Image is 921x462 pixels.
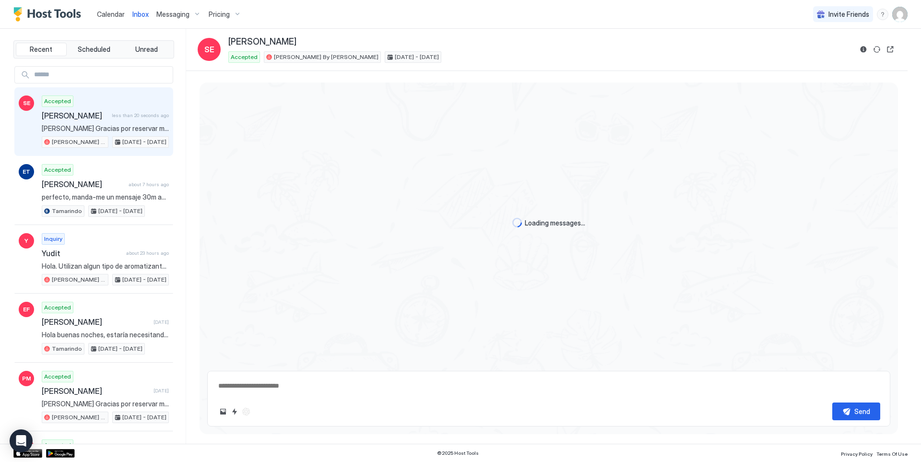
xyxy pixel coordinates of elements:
span: [PERSON_NAME] [42,179,125,189]
span: [PERSON_NAME] By [PERSON_NAME] [52,275,106,284]
span: Tamarindo [52,207,82,215]
span: [PERSON_NAME] Gracias por reservar mi apartamento, estoy encantada de teneros por aquí. Te estaré... [42,400,169,408]
span: [DATE] [153,388,169,394]
span: Yudit [42,249,122,258]
input: Input Field [30,67,173,83]
span: [PERSON_NAME] [42,386,150,396]
span: [PERSON_NAME] [42,111,108,120]
span: [DATE] - [DATE] [395,53,439,61]
span: SE [204,44,214,55]
a: Privacy Policy [841,448,873,458]
span: Pricing [209,10,230,19]
span: less than 20 seconds ago [112,112,169,118]
span: Terms Of Use [876,451,908,457]
span: Inquiry [44,235,62,243]
span: Accepted [44,166,71,174]
span: © 2025 Host Tools [437,450,479,456]
span: Privacy Policy [841,451,873,457]
div: Open Intercom Messenger [10,429,33,452]
span: [DATE] [153,319,169,325]
span: Hola. Utilizan algun tipo de aromatizantes u olores en el apartamento [42,262,169,271]
span: Accepted [44,441,71,450]
span: Scheduled [78,45,110,54]
button: Quick reply [229,406,240,417]
button: Reservation information [858,44,869,55]
span: [PERSON_NAME] By [PERSON_NAME] [274,53,378,61]
div: menu [877,9,888,20]
span: Recent [30,45,52,54]
span: ET [23,167,30,176]
button: Sync reservation [871,44,883,55]
span: Accepted [231,53,258,61]
span: Y [24,237,28,245]
span: [DATE] - [DATE] [122,413,166,422]
span: [DATE] - [DATE] [122,138,166,146]
span: [DATE] - [DATE] [122,275,166,284]
span: EF [23,305,30,314]
span: Accepted [44,97,71,106]
span: Unread [135,45,158,54]
a: Terms Of Use [876,448,908,458]
span: Accepted [44,372,71,381]
span: [PERSON_NAME] By [PERSON_NAME] [52,138,106,146]
button: Upload image [217,406,229,417]
span: SE [23,99,30,107]
span: about 23 hours ago [126,250,169,256]
span: Accepted [44,303,71,312]
span: Calendar [97,10,125,18]
a: Host Tools Logo [13,7,85,22]
span: Hola buenas noches, estaría necesitando alquilar por unos 13. Sería para dos señoras de 60 años q... [42,331,169,339]
a: Calendar [97,9,125,19]
button: Unread [121,43,172,56]
a: App Store [13,449,42,458]
button: Scheduled [69,43,119,56]
span: Loading messages... [525,219,585,227]
span: about 7 hours ago [129,181,169,188]
a: Google Play Store [46,449,75,458]
div: tab-group [13,40,174,59]
div: loading [512,218,522,227]
span: Tamarindo [52,344,82,353]
div: Send [854,406,870,416]
span: [PERSON_NAME] Gracias por reservar mi apartamento, estoy encantada de teneros por aquí. Te estaré... [42,124,169,133]
button: Send [832,403,880,420]
button: Open reservation [885,44,896,55]
span: Inbox [132,10,149,18]
div: User profile [892,7,908,22]
span: [PERSON_NAME] By [PERSON_NAME] [52,413,106,422]
span: [DATE] - [DATE] [98,344,142,353]
button: Recent [16,43,67,56]
span: Invite Friends [828,10,869,19]
span: PM [22,374,31,383]
span: perfecto, manda-me un mensaje 30m antes de llegar porfavor [42,193,169,201]
span: [PERSON_NAME] [42,317,150,327]
span: [DATE] - [DATE] [98,207,142,215]
a: Inbox [132,9,149,19]
span: [PERSON_NAME] [228,36,296,47]
span: Messaging [156,10,189,19]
